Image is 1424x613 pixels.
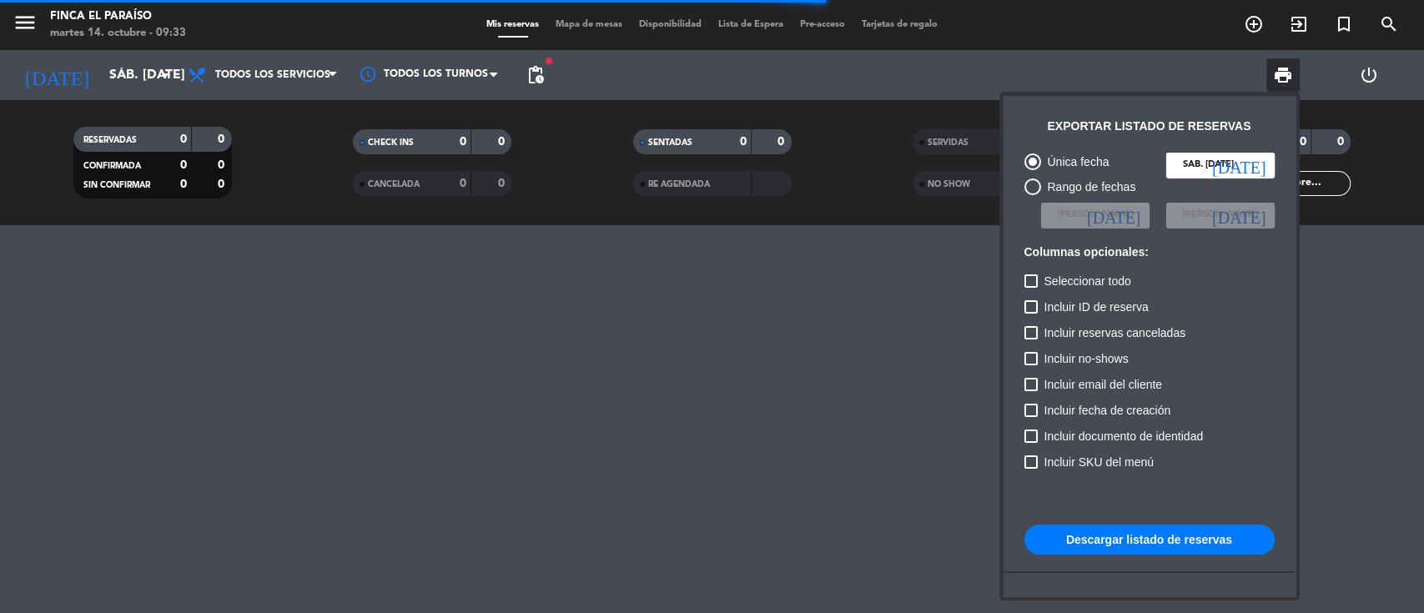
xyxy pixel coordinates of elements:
h6: Columnas opcionales: [1024,245,1275,259]
i: [DATE] [1212,207,1265,224]
span: Incluir reservas canceladas [1044,323,1186,343]
span: Incluir SKU del menú [1044,452,1155,472]
i: [DATE] [1087,207,1140,224]
span: Incluir email del cliente [1044,374,1163,394]
span: Seleccionar todo [1044,271,1131,291]
div: Rango de fechas [1041,178,1136,197]
div: Exportar listado de reservas [1048,117,1251,136]
span: Incluir no-shows [1044,349,1129,369]
button: Descargar listado de reservas [1024,525,1275,555]
span: print [1273,65,1293,85]
span: [PERSON_NAME] [1058,208,1133,223]
span: Incluir fecha de creación [1044,400,1171,420]
span: [PERSON_NAME] [1183,208,1258,223]
i: [DATE] [1212,157,1265,173]
div: Única fecha [1041,153,1110,172]
span: Incluir ID de reserva [1044,297,1149,317]
span: Incluir documento de identidad [1044,426,1204,446]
